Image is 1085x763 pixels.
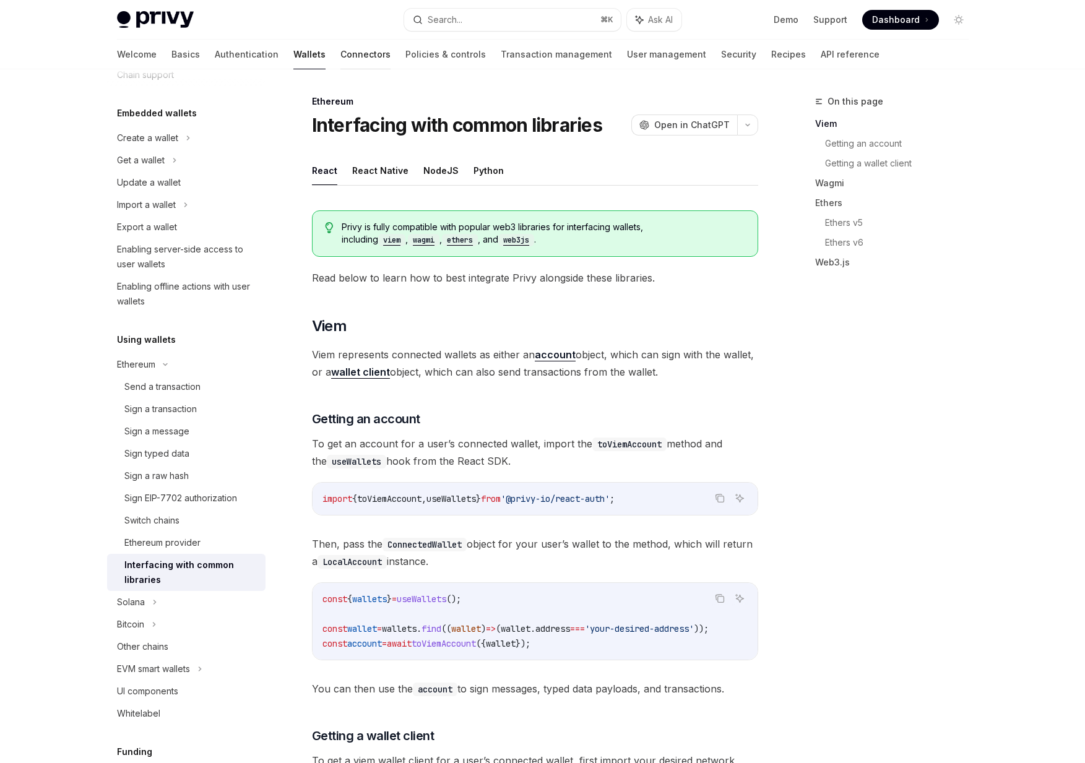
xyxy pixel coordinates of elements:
div: Sign a message [124,424,189,439]
a: Welcome [117,40,157,69]
a: Wagmi [815,173,979,193]
span: ( [496,623,501,634]
div: Switch chains [124,513,179,528]
span: = [382,638,387,649]
span: Ask AI [648,14,673,26]
span: Getting a wallet client [312,727,434,744]
a: Policies & controls [405,40,486,69]
span: } [387,593,392,605]
button: React Native [352,156,408,185]
div: Create a wallet [117,131,178,145]
div: Search... [428,12,462,27]
div: Bitcoin [117,617,144,632]
a: Export a wallet [107,216,266,238]
code: LocalAccount [318,555,387,569]
span: wallet [347,623,377,634]
button: Copy the contents from the code block [712,490,728,506]
span: address [535,623,570,634]
svg: Tip [325,222,334,233]
div: Enabling server-side access to user wallets [117,242,258,272]
span: Read below to learn how to best integrate Privy alongside these libraries. [312,269,758,287]
code: toViemAccount [592,438,667,451]
span: ) [481,623,486,634]
span: useWallets [397,593,446,605]
a: Recipes [771,40,806,69]
span: => [486,623,496,634]
a: Send a transaction [107,376,266,398]
button: Ask AI [732,490,748,506]
span: await [387,638,412,649]
a: Enabling server-side access to user wallets [107,238,266,275]
a: Sign a transaction [107,398,266,420]
a: Transaction management [501,40,612,69]
button: Ask AI [627,9,681,31]
span: { [352,493,357,504]
span: ; [610,493,615,504]
code: ConnectedWallet [383,538,467,551]
a: ethers [442,234,478,244]
div: Export a wallet [117,220,177,235]
div: Get a wallet [117,153,165,168]
span: }); [516,638,530,649]
a: Ethereum provider [107,532,266,554]
button: React [312,156,337,185]
div: UI components [117,684,178,699]
span: ⌘ K [600,15,613,25]
h5: Embedded wallets [117,106,197,121]
div: Sign typed data [124,446,189,461]
div: Sign a raw hash [124,468,189,483]
code: account [413,683,457,696]
span: const [322,623,347,634]
a: Whitelabel [107,702,266,725]
a: Wallets [293,40,326,69]
a: Switch chains [107,509,266,532]
a: Support [813,14,847,26]
span: You can then use the to sign messages, typed data payloads, and transactions. [312,680,758,697]
span: ({ [476,638,486,649]
code: web3js [498,234,534,246]
div: Whitelabel [117,706,160,721]
a: Sign typed data [107,442,266,465]
a: Other chains [107,636,266,658]
span: Open in ChatGPT [654,119,730,131]
a: web3js [498,234,534,244]
button: Copy the contents from the code block [712,590,728,606]
div: Ethereum provider [124,535,201,550]
a: account [535,348,576,361]
div: Send a transaction [124,379,201,394]
span: toViemAccount [357,493,421,504]
div: Update a wallet [117,175,181,190]
a: Viem [815,114,979,134]
code: viem [378,234,405,246]
span: account [347,638,382,649]
a: Getting an account [825,134,979,153]
a: Ethers [815,193,979,213]
a: wallet client [331,366,390,379]
span: Getting an account [312,410,420,428]
span: Then, pass the object for your user’s wallet to the method, which will return a instance. [312,535,758,570]
a: UI components [107,680,266,702]
a: User management [627,40,706,69]
a: Web3.js [815,252,979,272]
a: Connectors [340,40,391,69]
button: Search...⌘K [404,9,621,31]
a: Demo [774,14,798,26]
span: (); [446,593,461,605]
img: light logo [117,11,194,28]
div: Sign a transaction [124,402,197,416]
a: Dashboard [862,10,939,30]
span: toViemAccount [412,638,476,649]
div: Other chains [117,639,168,654]
h5: Using wallets [117,332,176,347]
span: import [322,493,352,504]
div: Import a wallet [117,197,176,212]
a: Authentication [215,40,279,69]
a: Basics [171,40,200,69]
span: Privy is fully compatible with popular web3 libraries for interfacing wallets, including , , , and . [342,221,745,246]
span: 'your-desired-address' [585,623,694,634]
div: Enabling offline actions with user wallets [117,279,258,309]
span: = [377,623,382,634]
code: wagmi [408,234,439,246]
div: Sign EIP-7702 authorization [124,491,237,506]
